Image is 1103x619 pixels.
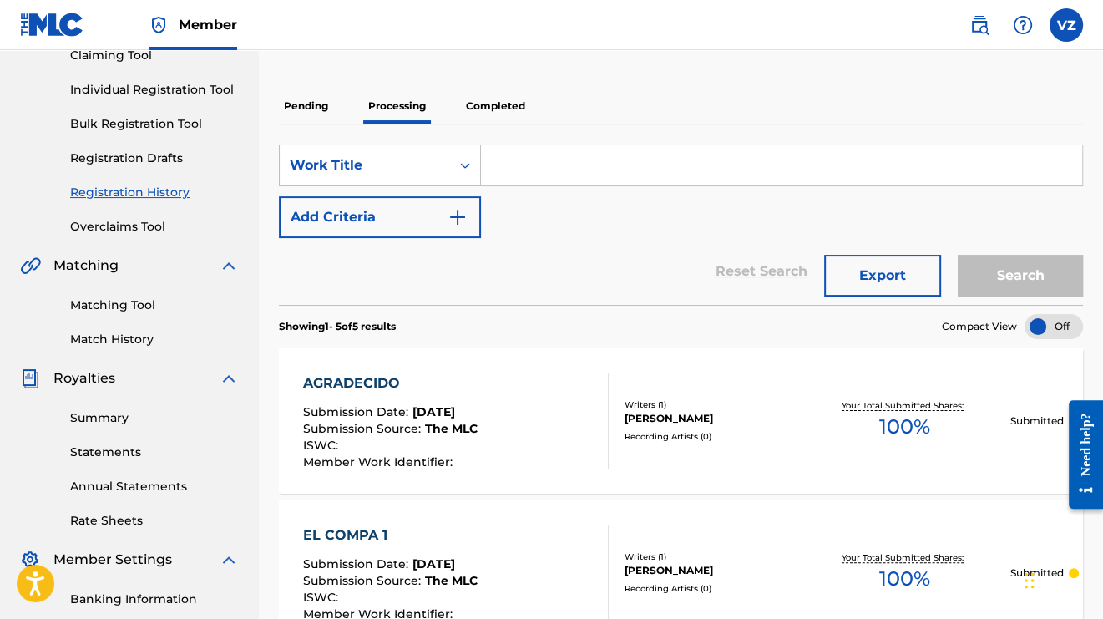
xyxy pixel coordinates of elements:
[70,444,239,461] a: Statements
[625,398,800,411] div: Writers ( 1 )
[70,297,239,314] a: Matching Tool
[425,421,478,436] span: The MLC
[412,556,455,571] span: [DATE]
[1050,8,1083,42] div: User Menu
[303,590,342,605] span: ISWC :
[1006,8,1040,42] div: Help
[70,115,239,133] a: Bulk Registration Tool
[842,399,968,412] p: Your Total Submitted Shares:
[279,196,481,238] button: Add Criteria
[625,563,800,578] div: [PERSON_NAME]
[70,184,239,201] a: Registration History
[303,404,412,419] span: Submission Date :
[879,412,930,442] span: 100 %
[70,591,239,608] a: Banking Information
[179,15,237,34] span: Member
[70,409,239,427] a: Summary
[70,478,239,495] a: Annual Statements
[625,411,800,426] div: [PERSON_NAME]
[1025,556,1035,606] div: Drag
[1056,387,1103,521] iframe: Resource Center
[290,155,440,175] div: Work Title
[625,551,800,563] div: Writers ( 1 )
[842,551,968,564] p: Your Total Submitted Shares:
[70,150,239,167] a: Registration Drafts
[425,573,478,588] span: The MLC
[963,8,996,42] a: Public Search
[303,525,478,545] div: EL COMPA 1
[303,556,412,571] span: Submission Date :
[824,255,941,297] button: Export
[625,582,800,595] div: Recording Artists ( 0 )
[20,550,40,570] img: Member Settings
[1010,414,1064,429] p: Submitted
[942,319,1017,334] span: Compact View
[20,256,41,276] img: Matching
[1010,566,1064,581] p: Submitted
[219,256,239,276] img: expand
[969,15,989,35] img: search
[70,218,239,236] a: Overclaims Tool
[20,13,84,37] img: MLC Logo
[53,368,115,388] span: Royalties
[625,430,800,443] div: Recording Artists ( 0 )
[149,15,169,35] img: Top Rightsholder
[303,573,425,588] span: Submission Source :
[448,207,468,227] img: 9d2ae6d4665cec9f34b9.svg
[70,47,239,64] a: Claiming Tool
[363,89,431,124] p: Processing
[1013,15,1033,35] img: help
[279,145,1083,305] form: Search Form
[20,368,40,388] img: Royalties
[279,348,1083,494] a: AGRADECIDOSubmission Date:[DATE]Submission Source:The MLCISWC:Member Work Identifier:Writers (1)[...
[303,438,342,453] span: ISWC :
[70,81,239,99] a: Individual Registration Tool
[219,368,239,388] img: expand
[279,89,333,124] p: Pending
[412,404,455,419] span: [DATE]
[303,373,478,393] div: AGRADECIDO
[53,550,172,570] span: Member Settings
[461,89,530,124] p: Completed
[70,331,239,348] a: Match History
[279,319,396,334] p: Showing 1 - 5 of 5 results
[53,256,119,276] span: Matching
[1020,539,1103,619] iframe: Chat Widget
[303,454,457,469] span: Member Work Identifier :
[879,564,930,594] span: 100 %
[219,550,239,570] img: expand
[303,421,425,436] span: Submission Source :
[70,512,239,530] a: Rate Sheets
